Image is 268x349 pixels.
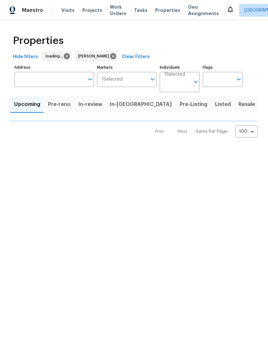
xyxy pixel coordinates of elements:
[164,72,185,77] span: 1 Selected
[215,100,231,109] span: Listed
[188,4,219,17] span: Geo Assignments
[82,7,102,13] span: Projects
[22,7,43,13] span: Maestro
[119,51,152,63] button: Clear Filters
[122,53,150,61] span: Clear Filters
[75,51,117,61] div: [PERSON_NAME]
[102,77,122,82] span: 1 Selected
[10,51,40,63] button: Hide filters
[48,100,71,109] span: Pre-reno
[14,100,40,109] span: Upcoming
[78,53,112,59] span: [PERSON_NAME]
[195,128,228,135] p: Items Per Page
[160,65,200,69] label: Individuals
[155,7,180,13] span: Properties
[191,77,200,86] button: Open
[42,51,71,61] div: loading...
[14,65,94,69] label: Address
[149,126,258,137] nav: Pagination Navigation
[180,100,207,109] span: Pre-Listing
[203,65,243,69] label: Flags
[78,100,102,109] span: In-review
[235,123,258,140] div: 100
[148,75,157,84] button: Open
[234,75,243,84] button: Open
[13,53,38,61] span: Hide filters
[61,7,75,13] span: Visits
[134,8,147,13] span: Tasks
[110,4,126,17] span: Work Orders
[97,65,157,69] label: Markets
[13,38,64,44] span: Properties
[238,100,255,109] span: Resale
[110,100,172,109] span: In-[GEOGRAPHIC_DATA]
[46,53,65,59] span: loading...
[85,75,94,84] button: Open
